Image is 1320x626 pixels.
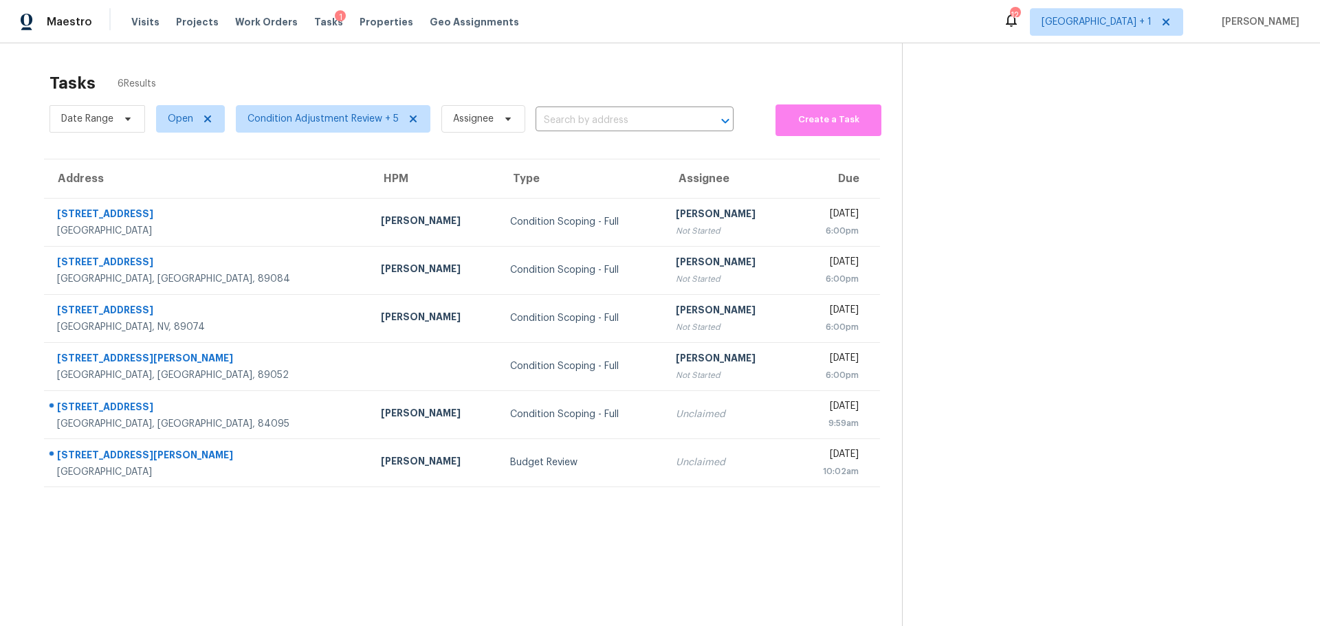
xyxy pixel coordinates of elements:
div: Condition Scoping - Full [510,215,654,229]
th: Type [499,159,665,198]
div: [STREET_ADDRESS] [57,207,359,224]
div: Condition Scoping - Full [510,311,654,325]
div: 9:59am [804,416,859,430]
div: [DATE] [804,447,859,465]
th: HPM [370,159,499,198]
div: Not Started [676,272,783,286]
div: [STREET_ADDRESS] [57,255,359,272]
div: 6:00pm [804,320,859,334]
div: Condition Scoping - Full [510,407,654,421]
div: [PERSON_NAME] [381,406,488,423]
div: [DATE] [804,207,859,224]
span: Visits [131,15,159,29]
div: [PERSON_NAME] [676,207,783,224]
div: [GEOGRAPHIC_DATA] [57,465,359,479]
div: [DATE] [804,303,859,320]
div: Not Started [676,224,783,238]
div: [DATE] [804,399,859,416]
span: Open [168,112,193,126]
div: Unclaimed [676,456,783,469]
div: 10:02am [804,465,859,478]
span: Tasks [314,17,343,27]
div: [GEOGRAPHIC_DATA], [GEOGRAPHIC_DATA], 89084 [57,272,359,286]
div: Unclaimed [676,407,783,421]
div: [STREET_ADDRESS] [57,400,359,417]
div: [PERSON_NAME] [676,351,783,368]
div: Condition Scoping - Full [510,359,654,373]
span: Condition Adjustment Review + 5 [247,112,399,126]
div: [STREET_ADDRESS][PERSON_NAME] [57,448,359,465]
span: [PERSON_NAME] [1216,15,1299,29]
input: Search by address [536,110,695,131]
div: [PERSON_NAME] [381,310,488,327]
div: [PERSON_NAME] [381,262,488,279]
div: [DATE] [804,255,859,272]
div: 6:00pm [804,272,859,286]
div: [STREET_ADDRESS] [57,303,359,320]
h2: Tasks [49,76,96,90]
div: 6:00pm [804,368,859,382]
div: Condition Scoping - Full [510,263,654,277]
span: Date Range [61,112,113,126]
span: Projects [176,15,219,29]
div: [PERSON_NAME] [381,214,488,231]
div: [STREET_ADDRESS][PERSON_NAME] [57,351,359,368]
div: [GEOGRAPHIC_DATA], NV, 89074 [57,320,359,334]
button: Open [716,111,735,131]
div: [GEOGRAPHIC_DATA], [GEOGRAPHIC_DATA], 89052 [57,368,359,382]
span: Work Orders [235,15,298,29]
span: 6 Results [118,77,156,91]
span: [GEOGRAPHIC_DATA] + 1 [1042,15,1152,29]
th: Assignee [665,159,794,198]
div: Not Started [676,320,783,334]
div: [GEOGRAPHIC_DATA] [57,224,359,238]
div: [PERSON_NAME] [676,303,783,320]
span: Assignee [453,112,494,126]
div: 12 [1010,8,1020,22]
th: Due [793,159,880,198]
span: Properties [360,15,413,29]
div: Not Started [676,368,783,382]
div: [DATE] [804,351,859,368]
div: [GEOGRAPHIC_DATA], [GEOGRAPHIC_DATA], 84095 [57,417,359,431]
div: Budget Review [510,456,654,469]
div: 1 [335,10,346,24]
button: Create a Task [775,104,881,136]
span: Maestro [47,15,92,29]
div: [PERSON_NAME] [676,255,783,272]
span: Geo Assignments [430,15,519,29]
div: [PERSON_NAME] [381,454,488,471]
div: 6:00pm [804,224,859,238]
span: Create a Task [782,112,874,128]
th: Address [44,159,370,198]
